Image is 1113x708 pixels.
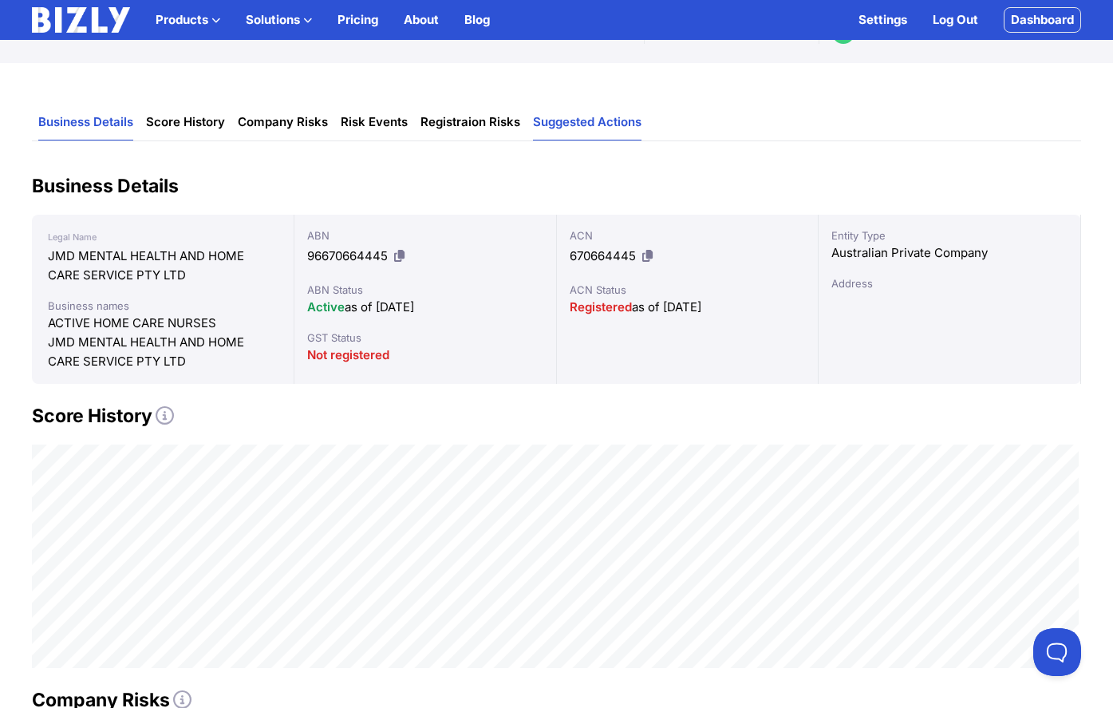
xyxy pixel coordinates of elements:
[307,227,543,243] div: ABN
[48,333,278,371] div: JMD MENTAL HEALTH AND HOME CARE SERVICE PTY LTD
[307,298,543,317] div: as of [DATE]
[420,105,520,140] a: Registraion Risks
[307,248,388,263] span: 96670664445
[48,314,278,333] div: ACTIVE HOME CARE NURSES
[570,248,636,263] span: 670664445
[32,403,1081,429] h2: Score History
[156,10,220,30] button: Products
[307,330,543,346] div: GST Status
[307,299,345,314] span: Active
[404,10,439,30] a: About
[48,227,278,247] div: Legal Name
[570,299,632,314] span: Registered
[831,275,1068,291] div: Address
[246,10,312,30] button: Solutions
[831,243,1068,263] div: Australian Private Company
[1033,628,1081,676] iframe: Toggle Customer Support
[307,282,543,298] div: ABN Status
[570,298,806,317] div: as of [DATE]
[341,105,408,140] a: Risk Events
[48,298,278,314] div: Business names
[307,347,389,362] span: Not registered
[48,247,278,285] div: JMD MENTAL HEALTH AND HOME CARE SERVICE PTY LTD
[933,10,978,30] a: Log Out
[337,10,378,30] a: Pricing
[238,105,328,140] a: Company Risks
[32,173,1081,199] h2: Business Details
[38,105,133,140] a: Business Details
[1004,7,1081,33] a: Dashboard
[464,10,490,30] a: Blog
[146,105,225,140] a: Score History
[533,105,641,140] a: Suggested Actions
[570,282,806,298] div: ACN Status
[858,10,907,30] a: Settings
[831,227,1068,243] div: Entity Type
[570,227,806,243] div: ACN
